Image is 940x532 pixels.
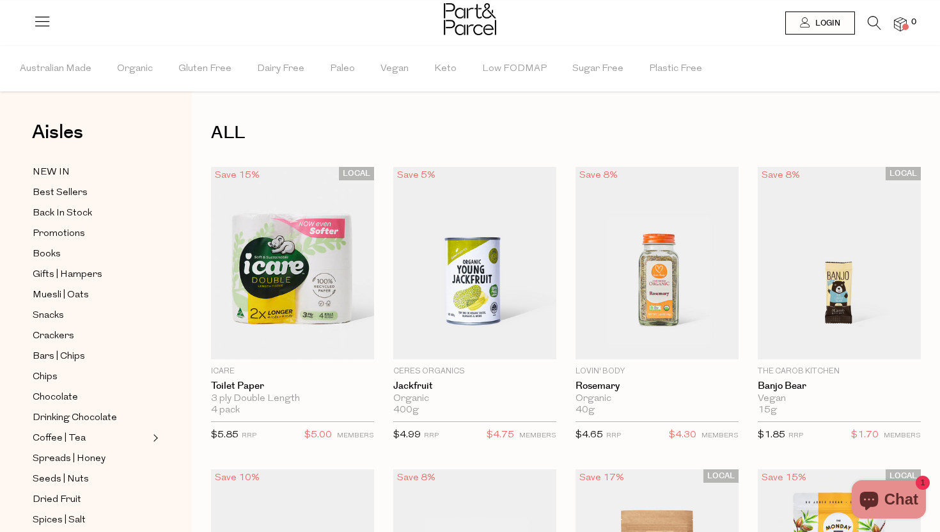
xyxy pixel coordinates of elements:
a: Chocolate [33,389,149,405]
a: Spices | Salt [33,512,149,528]
img: Banjo Bear [758,167,921,359]
span: Books [33,247,61,262]
p: icare [211,366,374,377]
a: Aisles [32,123,83,155]
span: Drinking Chocolate [33,411,117,426]
p: Ceres Organics [393,366,556,377]
a: 0 [894,17,907,31]
a: Jackfruit [393,380,556,392]
span: $1.85 [758,430,785,440]
div: 3 ply Double Length [211,393,374,405]
small: RRP [242,432,256,439]
span: Spreads | Honey [33,451,106,467]
a: Chips [33,369,149,385]
a: Banjo Bear [758,380,921,392]
a: Bars | Chips [33,348,149,364]
span: Best Sellers [33,185,88,201]
span: Coffee | Tea [33,431,86,446]
span: LOCAL [339,167,374,180]
small: RRP [788,432,803,439]
span: NEW IN [33,165,70,180]
inbox-online-store-chat: Shopify online store chat [848,480,930,522]
a: Toilet Paper [211,380,374,392]
span: Bars | Chips [33,349,85,364]
a: Rosemary [576,380,739,392]
span: Chips [33,370,58,385]
span: LOCAL [703,469,739,483]
span: Gluten Free [178,47,231,91]
a: Best Sellers [33,185,149,201]
div: Organic [576,393,739,405]
span: $1.70 [851,427,879,444]
a: Seeds | Nuts [33,471,149,487]
span: 15g [758,405,777,416]
a: Spreads | Honey [33,451,149,467]
span: Snacks [33,308,64,324]
span: $4.65 [576,430,603,440]
small: MEMBERS [884,432,921,439]
span: LOCAL [886,469,921,483]
div: Save 17% [576,469,628,487]
p: Lovin' Body [576,366,739,377]
img: Jackfruit [393,167,556,359]
span: Aisles [32,118,83,146]
img: Rosemary [576,167,739,359]
span: Dairy Free [257,47,304,91]
div: Save 15% [758,469,810,487]
span: 40g [576,405,595,416]
a: Coffee | Tea [33,430,149,446]
div: Save 10% [211,469,263,487]
span: Seeds | Nuts [33,472,89,487]
small: RRP [424,432,439,439]
a: Dried Fruit [33,492,149,508]
span: Australian Made [20,47,91,91]
span: $5.85 [211,430,239,440]
a: Books [33,246,149,262]
span: $4.75 [487,427,514,444]
img: Part&Parcel [444,3,496,35]
div: Save 8% [758,167,804,184]
a: Login [785,12,855,35]
span: 0 [908,17,920,28]
span: Spices | Salt [33,513,86,528]
button: Expand/Collapse Coffee | Tea [150,430,159,446]
span: Keto [434,47,457,91]
a: Crackers [33,328,149,344]
small: MEMBERS [519,432,556,439]
span: Paleo [330,47,355,91]
span: Back In Stock [33,206,92,221]
span: $4.99 [393,430,421,440]
span: LOCAL [886,167,921,180]
img: Toilet Paper [211,167,374,359]
span: $5.00 [304,427,332,444]
span: Organic [117,47,153,91]
small: MEMBERS [337,432,374,439]
span: Dried Fruit [33,492,81,508]
span: 4 pack [211,405,240,416]
a: Back In Stock [33,205,149,221]
span: Chocolate [33,390,78,405]
span: 400g [393,405,419,416]
span: Crackers [33,329,74,344]
a: NEW IN [33,164,149,180]
div: Vegan [758,393,921,405]
span: Plastic Free [649,47,702,91]
span: Promotions [33,226,85,242]
h1: ALL [211,118,921,148]
a: Muesli | Oats [33,287,149,303]
a: Snacks [33,308,149,324]
small: MEMBERS [701,432,739,439]
span: Muesli | Oats [33,288,89,303]
p: The Carob Kitchen [758,366,921,377]
div: Save 15% [211,167,263,184]
a: Promotions [33,226,149,242]
span: Sugar Free [572,47,623,91]
span: Login [812,18,840,29]
span: Low FODMAP [482,47,547,91]
div: Organic [393,393,556,405]
span: $4.30 [669,427,696,444]
div: Save 5% [393,167,439,184]
a: Gifts | Hampers [33,267,149,283]
a: Drinking Chocolate [33,410,149,426]
span: Gifts | Hampers [33,267,102,283]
